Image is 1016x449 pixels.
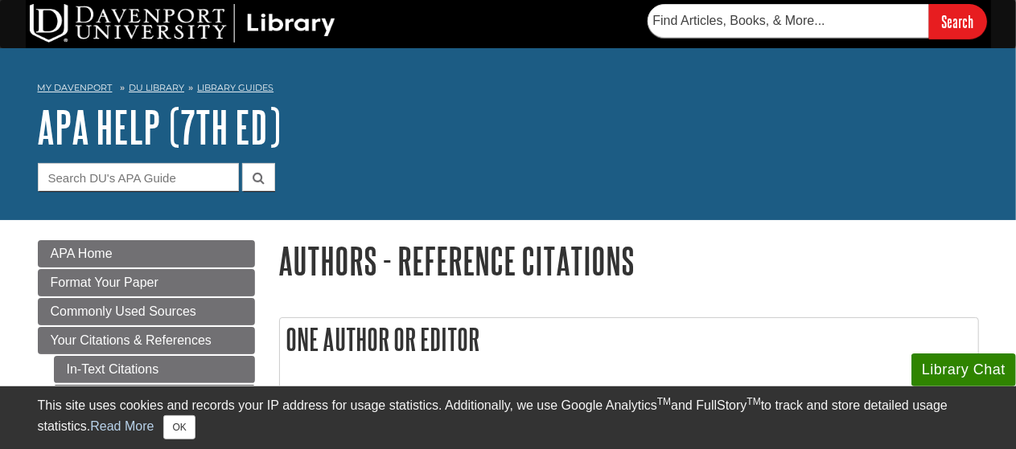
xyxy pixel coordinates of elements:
[38,102,282,152] a: APA Help (7th Ed)
[90,419,154,433] a: Read More
[648,4,929,38] input: Find Articles, Books, & More...
[747,396,761,407] sup: TM
[657,396,671,407] sup: TM
[54,356,255,383] a: In-Text Citations
[51,333,212,347] span: Your Citations & References
[197,82,274,93] a: Library Guides
[51,304,196,318] span: Commonly Used Sources
[38,298,255,325] a: Commonly Used Sources
[30,4,335,43] img: DU Library
[279,240,979,281] h1: Authors - Reference Citations
[280,318,978,361] h2: One Author or Editor
[38,77,979,103] nav: breadcrumb
[54,385,255,412] a: Authors - Reference Citations
[648,4,987,39] form: Searches DU Library's articles, books, and more
[929,4,987,39] input: Search
[38,396,979,439] div: This site uses cookies and records your IP address for usage statistics. Additionally, we use Goo...
[38,163,239,191] input: Search DU's APA Guide
[911,353,1016,386] button: Library Chat
[163,415,195,439] button: Close
[38,327,255,354] a: Your Citations & References
[129,82,184,93] a: DU Library
[51,276,158,289] span: Format Your Paper
[38,240,255,267] a: APA Home
[38,81,113,95] a: My Davenport
[51,247,113,260] span: APA Home
[38,269,255,296] a: Format Your Paper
